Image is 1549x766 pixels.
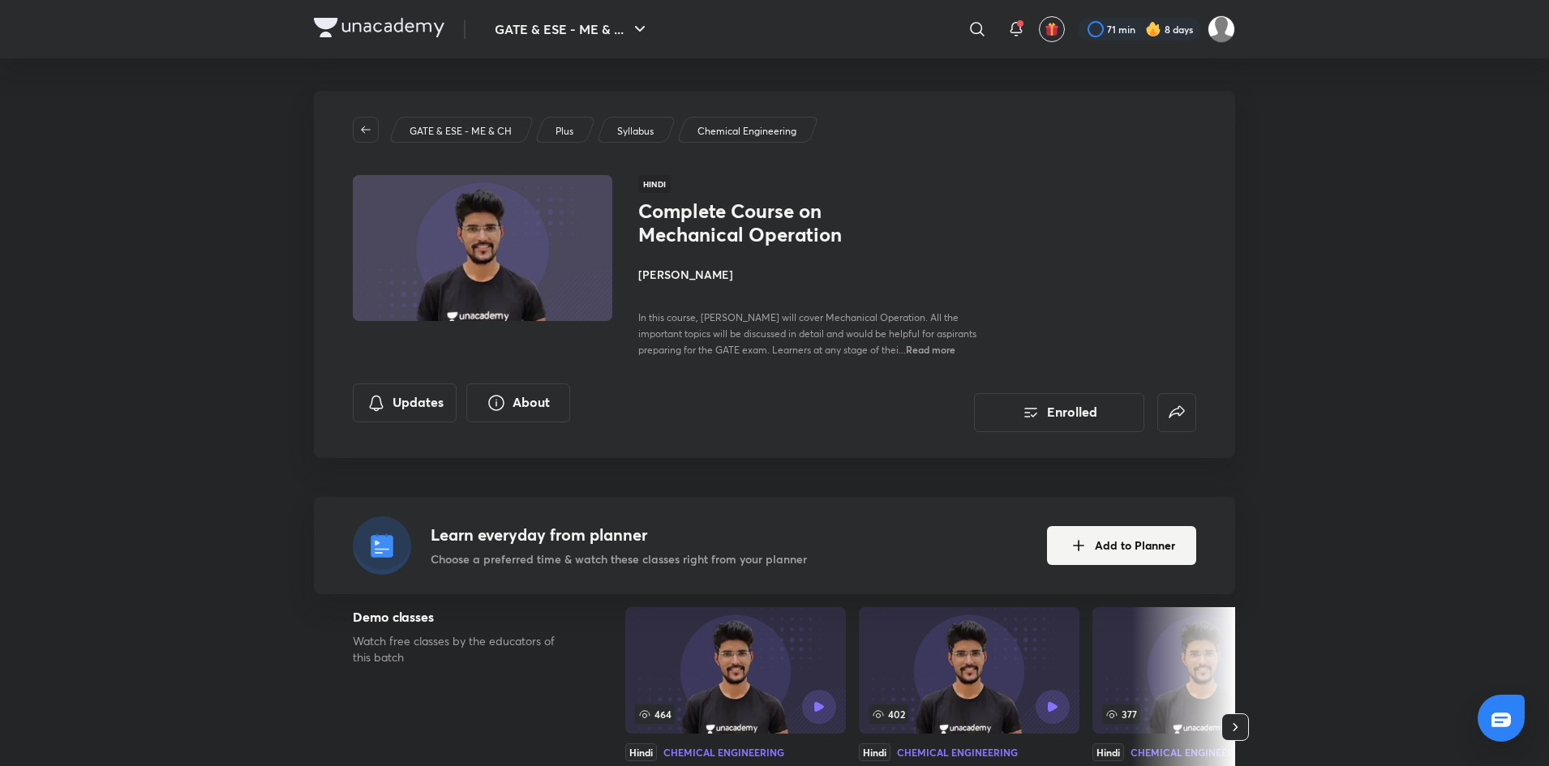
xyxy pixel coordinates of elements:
div: Hindi [1092,743,1124,761]
img: Prakhar Mishra [1208,15,1235,43]
h4: [PERSON_NAME] [638,266,1002,283]
p: Watch free classes by the educators of this batch [353,633,573,665]
h5: Demo classes [353,607,573,627]
div: Chemical Engineering [663,747,784,757]
div: Chemical Engineering [1131,747,1251,757]
span: Hindi [638,175,671,193]
a: Company Logo [314,18,444,41]
button: Add to Planner [1047,526,1196,565]
button: Enrolled [974,393,1144,432]
button: Updates [353,383,457,422]
p: Plus [556,124,573,139]
span: 464 [635,704,675,724]
img: Company Logo [314,18,444,37]
h4: Learn everyday from planner [431,523,807,547]
button: About [466,383,570,422]
span: 377 [1102,704,1140,724]
a: Plus [553,124,577,139]
div: Hindi [625,743,657,761]
a: Syllabus [615,124,657,139]
p: Choose a preferred time & watch these classes right from your planner [431,550,807,567]
button: false [1157,393,1196,432]
a: GATE & ESE - ME & CH [407,124,515,139]
img: Thumbnail [350,173,615,323]
span: Read more [906,343,955,356]
img: streak [1145,21,1161,37]
span: In this course, [PERSON_NAME] will cover Mechanical Operation. All the important topics will be d... [638,311,976,356]
img: avatar [1045,22,1059,36]
p: Chemical Engineering [697,124,796,139]
a: Chemical Engineering [695,124,800,139]
p: Syllabus [617,124,654,139]
div: Hindi [859,743,890,761]
span: 402 [869,704,908,724]
button: avatar [1039,16,1065,42]
h1: Complete Course on Mechanical Operation [638,199,903,246]
p: GATE & ESE - ME & CH [410,124,512,139]
div: Chemical Engineering [897,747,1018,757]
button: GATE & ESE - ME & ... [485,13,659,45]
